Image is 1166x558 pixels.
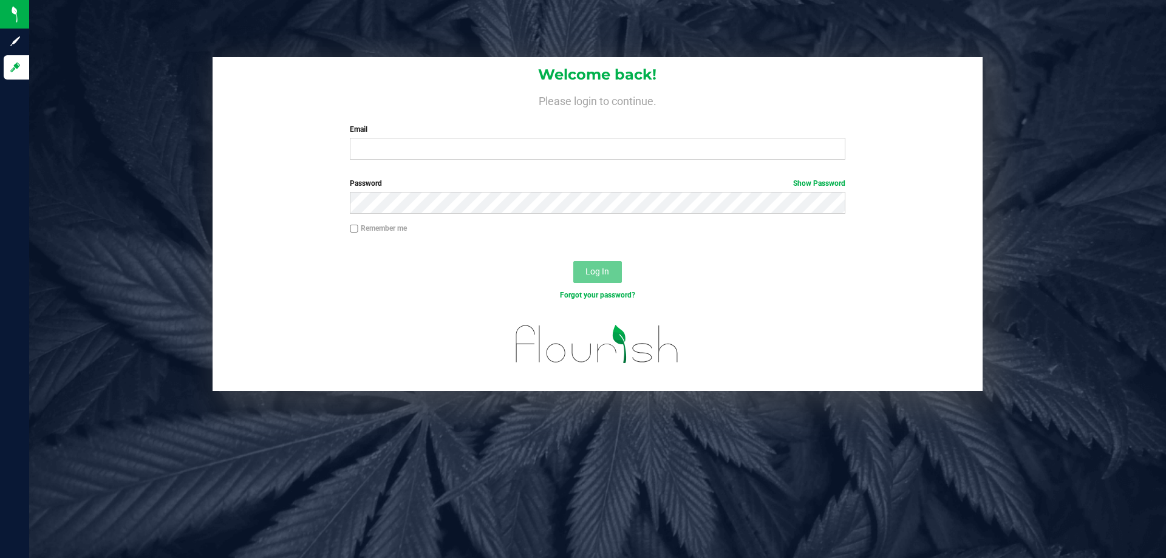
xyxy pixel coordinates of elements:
[501,313,694,375] img: flourish_logo.svg
[350,223,407,234] label: Remember me
[560,291,635,299] a: Forgot your password?
[350,124,845,135] label: Email
[573,261,622,283] button: Log In
[585,267,609,276] span: Log In
[9,35,21,47] inline-svg: Sign up
[9,61,21,73] inline-svg: Log in
[793,179,845,188] a: Show Password
[350,179,382,188] span: Password
[213,92,983,107] h4: Please login to continue.
[350,225,358,233] input: Remember me
[213,67,983,83] h1: Welcome back!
